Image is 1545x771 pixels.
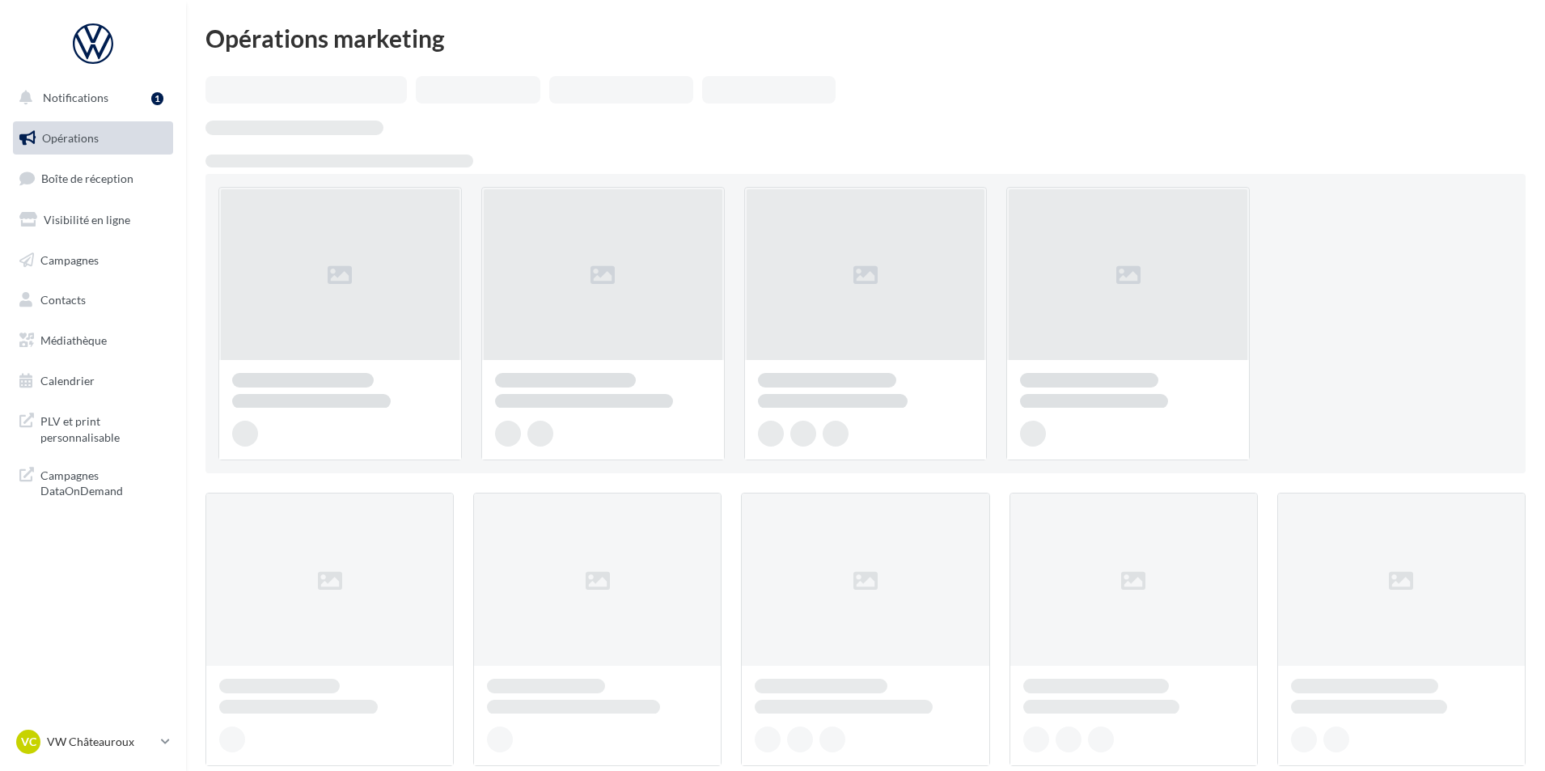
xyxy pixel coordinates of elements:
span: PLV et print personnalisable [40,410,167,445]
span: Campagnes DataOnDemand [40,464,167,499]
span: Notifications [43,91,108,104]
a: VC VW Châteauroux [13,727,173,757]
span: Calendrier [40,374,95,388]
span: Médiathèque [40,333,107,347]
span: Contacts [40,293,86,307]
a: Contacts [10,283,176,317]
span: VC [21,734,36,750]
a: Visibilité en ligne [10,203,176,237]
a: PLV et print personnalisable [10,404,176,451]
span: Campagnes [40,252,99,266]
a: Campagnes DataOnDemand [10,458,176,506]
p: VW Châteauroux [47,734,154,750]
a: Médiathèque [10,324,176,358]
span: Opérations [42,131,99,145]
a: Campagnes [10,244,176,277]
a: Boîte de réception [10,161,176,196]
div: Opérations marketing [205,26,1526,50]
a: Calendrier [10,364,176,398]
span: Boîte de réception [41,172,133,185]
div: 1 [151,92,163,105]
a: Opérations [10,121,176,155]
span: Visibilité en ligne [44,213,130,227]
button: Notifications 1 [10,81,170,115]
